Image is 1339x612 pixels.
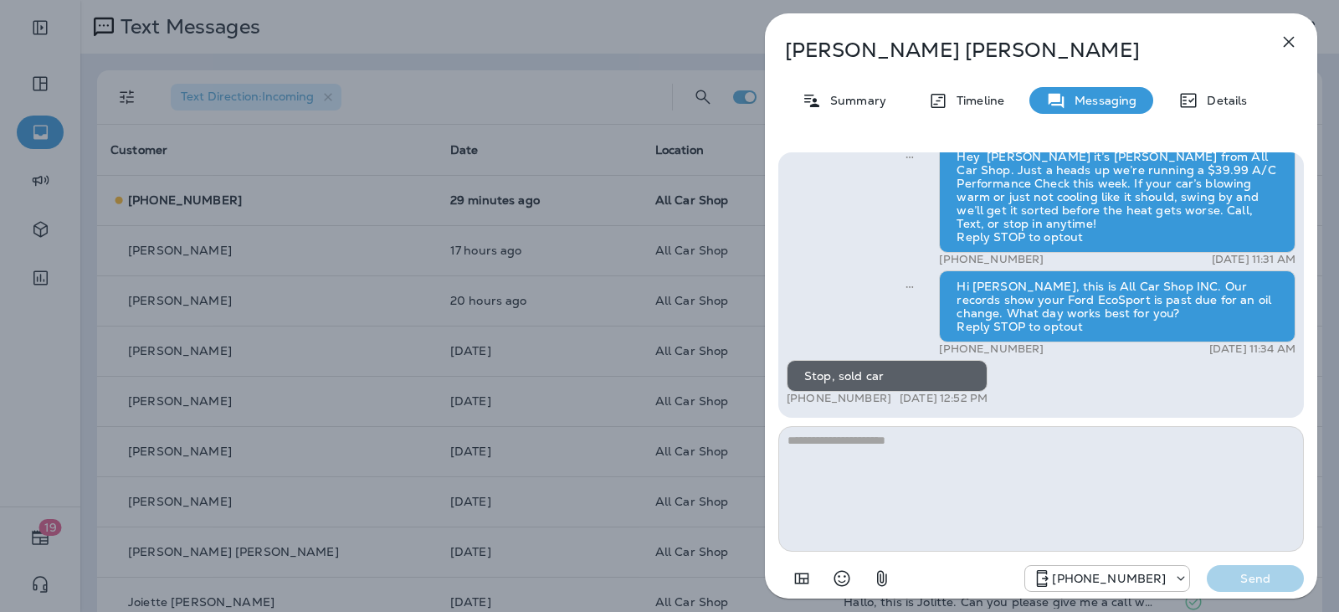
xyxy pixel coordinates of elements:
[939,342,1044,356] p: [PHONE_NUMBER]
[939,270,1295,342] div: Hi [PERSON_NAME], this is All Car Shop INC. Our records show your Ford EcoSport is past due for a...
[785,39,1242,62] p: [PERSON_NAME] [PERSON_NAME]
[905,278,914,293] span: Sent
[1209,342,1295,356] p: [DATE] 11:34 AM
[787,392,891,405] p: [PHONE_NUMBER]
[785,562,818,595] button: Add in a premade template
[905,148,914,163] span: Sent
[787,360,988,392] div: Stop, sold car
[1198,94,1247,107] p: Details
[825,562,859,595] button: Select an emoji
[900,392,988,405] p: [DATE] 12:52 PM
[822,94,886,107] p: Summary
[948,94,1004,107] p: Timeline
[939,253,1044,266] p: [PHONE_NUMBER]
[1212,253,1295,266] p: [DATE] 11:31 AM
[1052,572,1166,585] p: [PHONE_NUMBER]
[1066,94,1136,107] p: Messaging
[939,141,1295,253] div: Hey [PERSON_NAME] it’s [PERSON_NAME] from All Car Shop. Just a heads up we’re running a $39.99 A/...
[1025,568,1189,589] div: +1 (689) 265-4479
